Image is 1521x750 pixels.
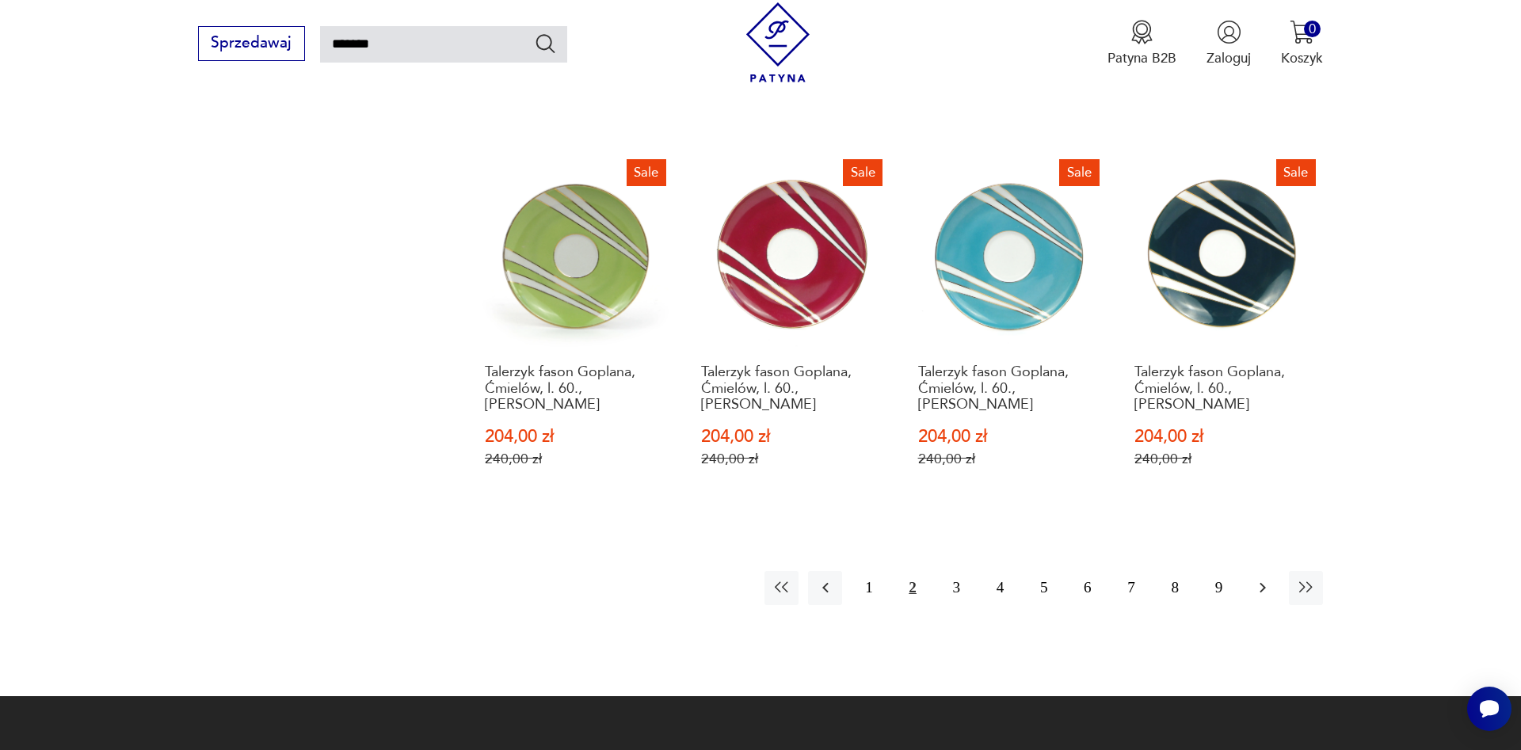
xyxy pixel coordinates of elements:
p: 240,00 zł [1134,451,1315,467]
h3: Talerzyk fason Goplana, Ćmielów, l. 60., [PERSON_NAME] [485,364,665,413]
p: 204,00 zł [918,428,1099,445]
h3: Talerzyk fason Goplana, Ćmielów, l. 60., [PERSON_NAME] [918,364,1099,413]
a: SaleTalerzyk fason Goplana, Ćmielów, l. 60., W. PotackiTalerzyk fason Goplana, Ćmielów, l. 60., [... [476,152,673,504]
button: 0Koszyk [1281,20,1323,67]
img: Patyna - sklep z meblami i dekoracjami vintage [738,2,818,82]
p: 204,00 zł [1134,428,1315,445]
a: SaleTalerzyk fason Goplana, Ćmielów, l. 60., W. PotackiTalerzyk fason Goplana, Ćmielów, l. 60., [... [692,152,890,504]
img: Ikona medalu [1130,20,1154,44]
p: 240,00 zł [918,451,1099,467]
a: SaleTalerzyk fason Goplana, Ćmielów, l. 60., W. PotackiTalerzyk fason Goplana, Ćmielów, l. 60., [... [1126,152,1323,504]
a: SaleTalerzyk fason Goplana, Ćmielów, l. 60., W. PotackiTalerzyk fason Goplana, Ćmielów, l. 60., [... [909,152,1107,504]
button: Patyna B2B [1107,20,1176,67]
button: 3 [940,571,974,605]
p: 240,00 zł [701,451,882,467]
img: Ikona koszyka [1290,20,1314,44]
button: 5 [1027,571,1061,605]
p: 204,00 zł [485,428,665,445]
button: Zaloguj [1207,20,1251,67]
button: 9 [1202,571,1236,605]
p: 204,00 zł [701,428,882,445]
a: Ikona medaluPatyna B2B [1107,20,1176,67]
button: 6 [1070,571,1104,605]
button: 4 [983,571,1017,605]
button: Sprzedawaj [198,26,305,61]
button: 8 [1158,571,1192,605]
h3: Talerzyk fason Goplana, Ćmielów, l. 60., [PERSON_NAME] [1134,364,1315,413]
button: 1 [852,571,886,605]
p: Koszyk [1281,49,1323,67]
button: 7 [1114,571,1148,605]
p: Patyna B2B [1107,49,1176,67]
p: Zaloguj [1207,49,1251,67]
h3: Talerzyk fason Goplana, Ćmielów, l. 60., [PERSON_NAME] [701,364,882,413]
button: 2 [896,571,930,605]
iframe: Smartsupp widget button [1467,687,1511,731]
p: 240,00 zł [485,451,665,467]
a: Sprzedawaj [198,38,305,51]
div: 0 [1304,21,1321,37]
button: Szukaj [534,32,557,55]
img: Ikonka użytkownika [1217,20,1241,44]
